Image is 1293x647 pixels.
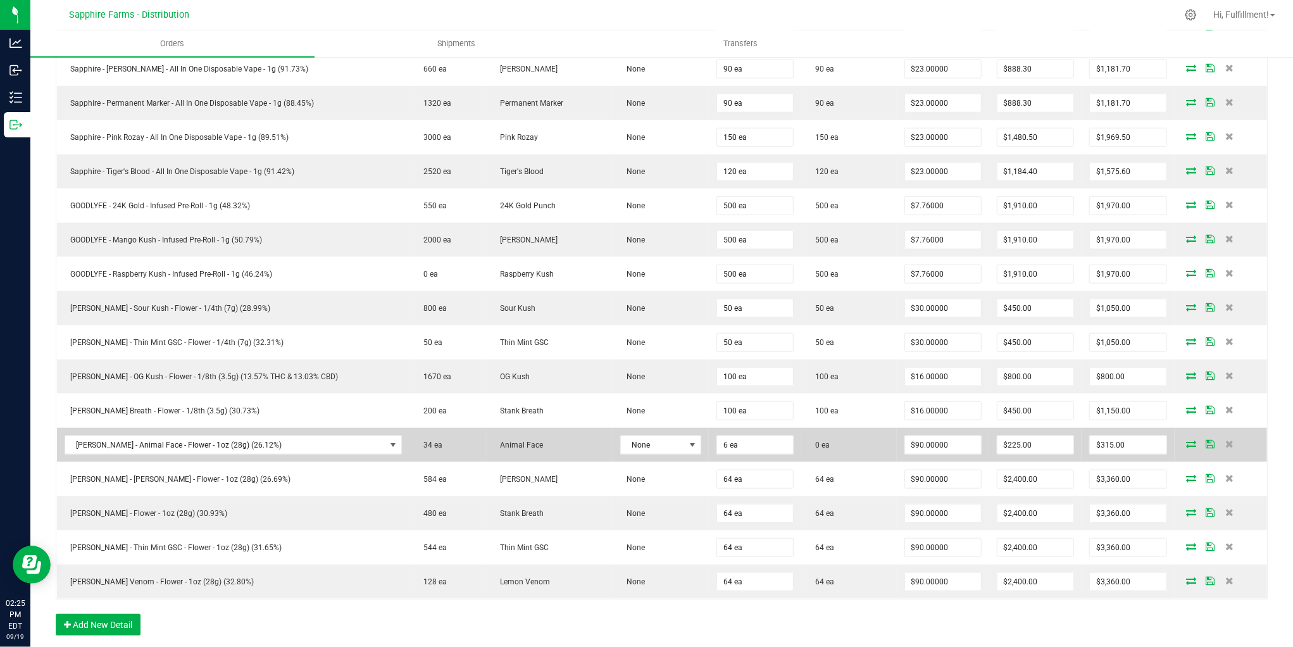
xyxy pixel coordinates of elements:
span: 500 ea [809,201,839,210]
span: 1320 ea [417,99,451,108]
button: Add New Detail [56,614,141,636]
span: 660 ea [417,65,447,73]
span: 90 ea [809,99,834,108]
div: Manage settings [1183,9,1199,21]
span: None [620,167,645,176]
input: 0 [905,334,981,351]
span: None [620,406,645,415]
span: GOODLYFE - Mango Kush - Infused Pre-Roll - 1g (50.79%) [65,236,263,244]
span: [PERSON_NAME] Breath - Flower - 1/8th (3.5g) (30.73%) [65,406,260,415]
span: 64 ea [809,509,834,518]
span: 50 ea [809,304,834,313]
span: GOODLYFE - Raspberry Kush - Infused Pre-Roll - 1g (46.24%) [65,270,273,279]
input: 0 [997,129,1073,146]
span: None [620,201,645,210]
input: 0 [905,231,981,249]
span: 584 ea [417,475,447,484]
input: 0 [905,470,981,488]
span: 2520 ea [417,167,451,176]
span: 90 ea [809,65,834,73]
span: None [620,475,645,484]
span: None [620,236,645,244]
input: 0 [1090,402,1166,420]
span: 50 ea [417,338,442,347]
input: 0 [1090,94,1166,112]
span: Thin Mint GSC [494,338,549,347]
span: 0 ea [809,441,830,449]
span: Delete Order Detail [1220,577,1239,584]
span: Stank Breath [494,509,544,518]
span: Save Order Detail [1201,406,1220,413]
span: Raspberry Kush [494,270,554,279]
span: Delete Order Detail [1220,406,1239,413]
span: Tiger's Blood [494,167,544,176]
span: [PERSON_NAME] - Flower - 1oz (28g) (30.93%) [65,509,228,518]
span: [PERSON_NAME] [494,475,558,484]
input: 0 [905,163,981,180]
span: 128 ea [417,577,447,586]
input: 0 [905,197,981,215]
input: 0 [1090,539,1166,556]
span: Sapphire - [PERSON_NAME] - All In One Disposable Vape - 1g (91.73%) [65,65,309,73]
span: Save Order Detail [1201,508,1220,516]
span: Orders [143,38,201,49]
span: None [620,338,645,347]
span: Save Order Detail [1201,269,1220,277]
input: 0 [717,60,793,78]
span: Delete Order Detail [1220,235,1239,242]
input: 0 [997,60,1073,78]
input: 0 [997,163,1073,180]
input: 0 [717,505,793,522]
input: 0 [1090,265,1166,283]
span: Delete Order Detail [1220,372,1239,379]
span: [PERSON_NAME] - Sour Kush - Flower - 1/4th (7g) (28.99%) [65,304,271,313]
input: 0 [717,231,793,249]
span: 480 ea [417,509,447,518]
input: 0 [717,94,793,112]
input: 0 [997,573,1073,591]
span: [PERSON_NAME] - [PERSON_NAME] - Flower - 1oz (28g) (26.69%) [65,475,291,484]
span: Lemon Venom [494,577,550,586]
span: None [620,372,645,381]
input: 0 [997,334,1073,351]
input: 0 [717,334,793,351]
input: 0 [905,436,981,454]
span: NO DATA FOUND [65,436,402,455]
a: Shipments [315,30,599,57]
span: 120 ea [809,167,839,176]
span: Sapphire - Tiger's Blood - All In One Disposable Vape - 1g (91.42%) [65,167,295,176]
span: 3000 ea [417,133,451,142]
span: Delete Order Detail [1220,98,1239,106]
iframe: Resource center [13,546,51,584]
input: 0 [905,402,981,420]
span: Animal Face [494,441,543,449]
input: 0 [717,436,793,454]
span: Save Order Detail [1201,64,1220,72]
span: GOODLYFE - 24K Gold - Infused Pre-Roll - 1g (48.32%) [65,201,251,210]
span: Save Order Detail [1201,543,1220,550]
span: Delete Order Detail [1220,269,1239,277]
span: 100 ea [809,372,839,381]
input: 0 [997,470,1073,488]
input: 0 [1090,505,1166,522]
input: 0 [997,539,1073,556]
span: 500 ea [809,236,839,244]
span: Save Order Detail [1201,98,1220,106]
span: None [620,99,645,108]
input: 0 [905,573,981,591]
p: 09/19 [6,632,25,641]
input: 0 [1090,163,1166,180]
a: Orders [30,30,315,57]
input: 0 [717,470,793,488]
span: 500 ea [809,270,839,279]
input: 0 [1090,368,1166,386]
span: [PERSON_NAME] - OG Kush - Flower - 1/8th (3.5g) (13.57% THC & 13.03% CBD) [65,372,339,381]
span: Save Order Detail [1201,201,1220,208]
span: Delete Order Detail [1220,303,1239,311]
span: Save Order Detail [1201,235,1220,242]
span: Save Order Detail [1201,474,1220,482]
span: Sapphire - Permanent Marker - All In One Disposable Vape - 1g (88.45%) [65,99,315,108]
span: 24K Gold Punch [494,201,556,210]
span: None [620,577,645,586]
span: 100 ea [809,406,839,415]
